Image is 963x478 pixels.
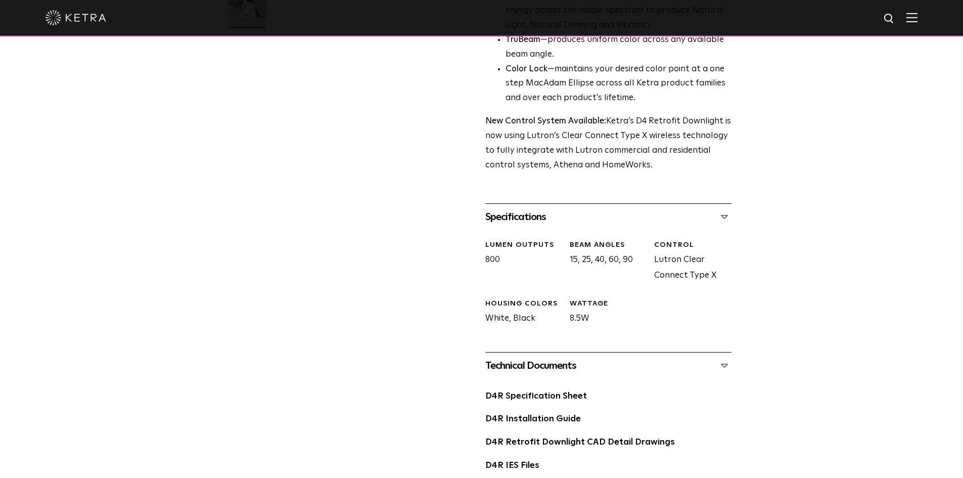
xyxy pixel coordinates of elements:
div: Technical Documents [485,358,731,374]
a: D4R IES Files [485,461,539,470]
li: —maintains your desired color point at a one step MacAdam Ellipse across all Ketra product famili... [506,62,731,106]
div: Beam Angles [570,240,647,250]
img: ketra-logo-2019-white [45,10,106,25]
div: LUMEN OUTPUTS [485,240,562,250]
strong: Color Lock [506,65,547,73]
div: White, Black [478,299,562,327]
div: 800 [478,240,562,284]
div: CONTROL [654,240,731,250]
img: search icon [883,13,896,25]
div: 15, 25, 40, 60, 90 [562,240,647,284]
strong: TruBeam [506,35,540,44]
div: Specifications [485,209,731,225]
div: 8.5W [562,299,647,327]
a: D4R Specification Sheet [485,392,587,401]
div: HOUSING COLORS [485,299,562,309]
strong: New Control System Available: [485,117,606,125]
div: Lutron Clear Connect Type X [647,240,731,284]
li: —produces uniform color across any available beam angle. [506,33,731,62]
a: D4R Installation Guide [485,415,581,423]
p: Ketra’s D4 Retrofit Downlight is now using Lutron’s Clear Connect Type X wireless technology to f... [485,114,731,173]
a: D4R Retrofit Downlight CAD Detail Drawings [485,438,675,447]
img: Hamburger%20Nav.svg [906,13,918,22]
div: WATTAGE [570,299,647,309]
